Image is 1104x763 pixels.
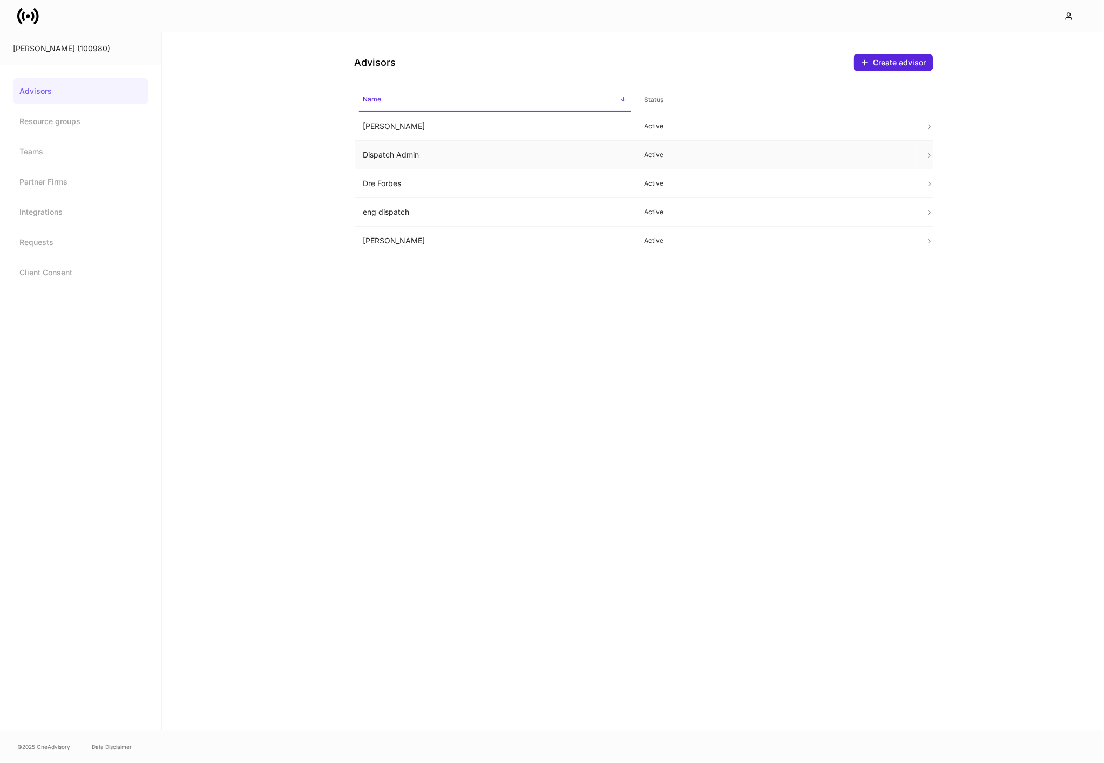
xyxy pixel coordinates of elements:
p: Active [644,208,908,216]
span: Status [640,89,912,111]
div: Create advisor [873,57,926,68]
div: [PERSON_NAME] (100980) [13,43,148,54]
a: Advisors [13,78,148,104]
h6: Status [644,94,663,105]
p: Active [644,236,908,245]
a: Client Consent [13,260,148,285]
a: Partner Firms [13,169,148,195]
button: Create advisor [854,54,933,71]
h4: Advisors [355,56,396,69]
span: © 2025 OneAdvisory [17,742,70,751]
td: Dre Forbes [355,169,636,198]
a: Requests [13,229,148,255]
p: Active [644,151,908,159]
td: [PERSON_NAME] [355,227,636,255]
span: Name [359,88,632,112]
td: [PERSON_NAME] [355,112,636,141]
h6: Name [363,94,382,104]
a: Resource groups [13,108,148,134]
td: Dispatch Admin [355,141,636,169]
a: Data Disclaimer [92,742,132,751]
p: Active [644,122,908,131]
td: eng dispatch [355,198,636,227]
p: Active [644,179,908,188]
a: Integrations [13,199,148,225]
a: Teams [13,139,148,165]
